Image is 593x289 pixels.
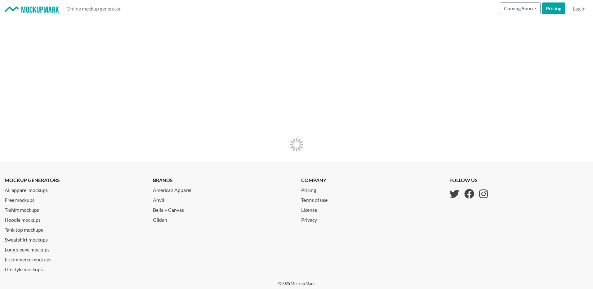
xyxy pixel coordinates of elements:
a: Privacy [301,214,332,224]
a: Gildan [153,214,292,224]
p: brands [153,176,292,184]
a: Mockup Mark [291,281,315,286]
a: All apparel mockups [5,184,144,194]
a: Sweatshirt mockups [5,233,144,243]
a: Long sleeve mockups [5,243,144,253]
a: Lifestyle mockups [5,263,144,273]
p: © 2025 [278,281,315,287]
a: Online mockup generator [64,2,123,15]
a: Anvil [153,194,292,204]
a: Pricing [301,184,332,194]
p: company [301,176,332,184]
a: American Apparel [153,184,292,194]
a: Hoodie mockups [5,214,144,224]
p: mockup generators [5,176,144,184]
a: Pricing [542,2,565,14]
p: follow us [449,176,488,184]
a: Bella + Canvas [153,204,292,214]
a: Log in [570,2,588,15]
a: Free mockups [5,194,144,204]
button: Coming Soon [500,2,541,14]
a: Tank top mockups [5,224,144,233]
a: License [301,204,332,214]
a: Terms of use [301,194,332,204]
a: T-shirt mockups [5,204,144,214]
img: Mockup Mark [5,7,59,13]
a: E-commerce mockups [5,253,144,263]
